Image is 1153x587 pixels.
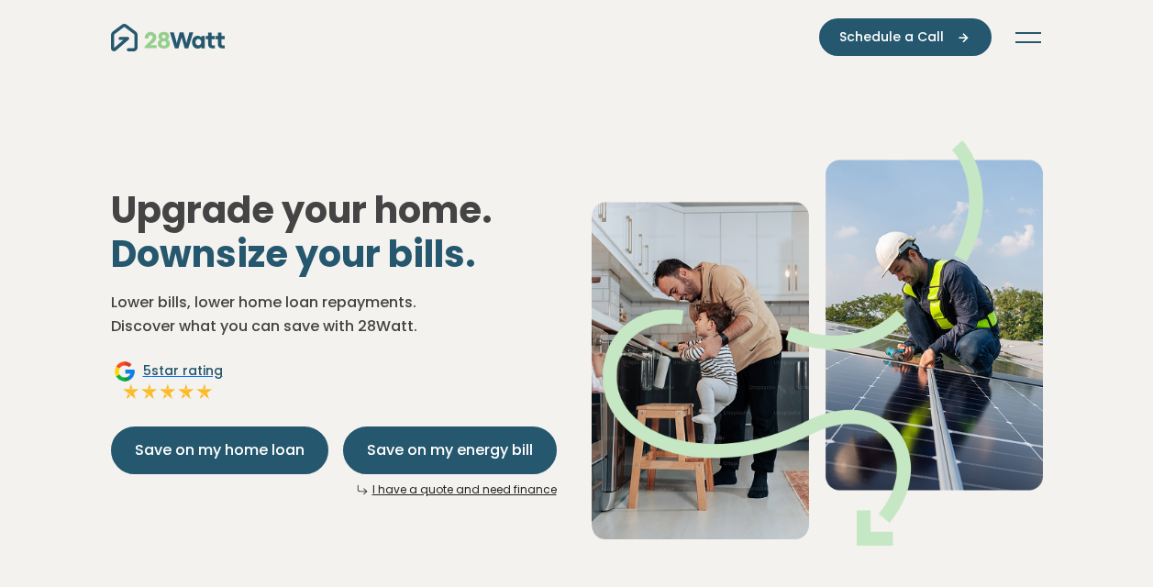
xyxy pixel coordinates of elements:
img: Full star [177,382,195,401]
img: Full star [122,382,140,401]
span: Schedule a Call [839,28,944,47]
span: Save on my energy bill [367,439,533,461]
button: Save on my home loan [111,426,328,474]
img: Full star [159,382,177,401]
img: Dad helping toddler [592,140,1043,546]
a: Google5star ratingFull starFull starFull starFull starFull star [111,360,226,404]
h1: Upgrade your home. [111,188,562,276]
p: Lower bills, lower home loan repayments. Discover what you can save with 28Watt. [111,291,562,338]
a: I have a quote and need finance [372,482,557,497]
button: Save on my energy bill [343,426,557,474]
span: Downsize your bills. [111,228,476,280]
span: Save on my home loan [135,439,305,461]
img: 28Watt [111,24,225,51]
img: Full star [140,382,159,401]
img: Google [114,360,136,382]
img: Full star [195,382,214,401]
button: Schedule a Call [819,18,992,56]
nav: Main navigation [111,18,1043,56]
button: Toggle navigation [1014,28,1043,47]
span: 5 star rating [143,361,223,381]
